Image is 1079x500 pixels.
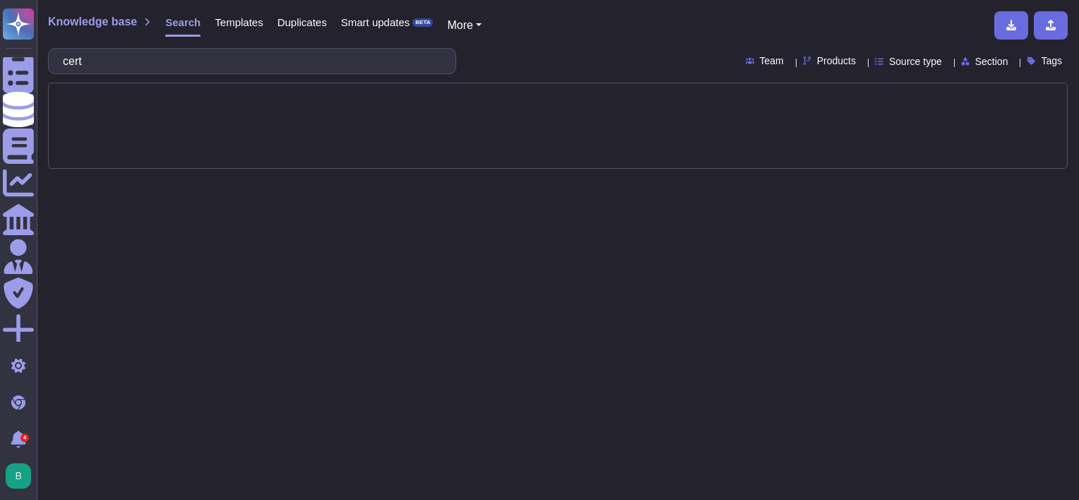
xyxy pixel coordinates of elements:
span: Products [817,56,856,66]
span: Smart updates [341,17,410,28]
span: Section [975,56,1008,66]
span: More [447,19,472,31]
button: More [447,17,482,34]
span: Search [165,17,201,28]
span: Knowledge base [48,16,137,28]
span: Source type [889,56,942,66]
span: Tags [1041,56,1062,66]
input: Search a question or template... [56,49,441,73]
span: Duplicates [278,17,327,28]
div: 4 [20,434,29,442]
button: user [3,460,41,492]
img: user [6,463,31,489]
div: BETA [412,18,433,27]
span: Team [760,56,784,66]
span: Templates [215,17,263,28]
